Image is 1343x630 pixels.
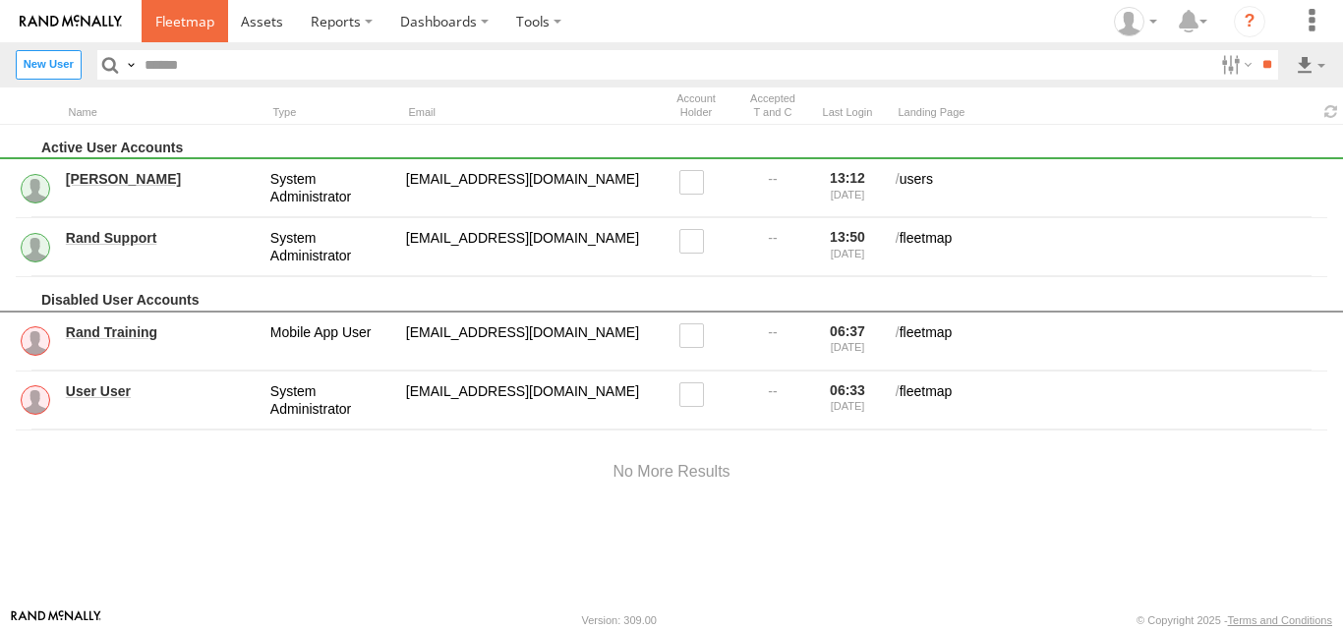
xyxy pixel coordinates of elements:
img: rand-logo.svg [20,15,122,29]
div: Landing Page [893,103,1312,122]
i: ? [1234,6,1265,37]
div: Ed Pruneda [1107,7,1164,36]
div: System Administrator [267,226,395,268]
div: fleetmap [893,379,1327,422]
div: Type [267,103,395,122]
div: odyssey@rand.com [403,226,649,268]
a: Rand Support [66,229,257,247]
a: Visit our Website [11,610,101,630]
div: Email [403,103,649,122]
div: randtraining@rand.com [403,320,649,363]
div: Name [63,103,260,122]
label: Read only [679,382,714,407]
a: Terms and Conditions [1228,614,1332,626]
div: 13:12 [DATE] [810,167,885,209]
label: Read only [679,323,714,348]
div: System Administrator [267,379,395,422]
span: Refresh [1319,102,1343,121]
a: Rand Training [66,323,257,341]
div: fortraining@train.com [403,379,649,422]
div: service@odysseygroupllc.com [403,167,649,209]
div: © Copyright 2025 - [1137,614,1332,626]
a: [PERSON_NAME] [66,170,257,188]
div: Mobile App User [267,320,395,363]
div: fleetmap [893,226,1327,268]
div: users [893,167,1327,209]
div: 06:37 [DATE] [810,320,885,363]
label: Create New User [16,50,82,79]
div: System Administrator [267,167,395,209]
label: Export results as... [1294,50,1327,79]
div: 06:33 [DATE] [810,379,885,422]
label: Search Query [123,50,139,79]
a: User User [66,382,257,400]
label: Search Filter Options [1213,50,1255,79]
div: Account Holder [657,89,735,122]
div: Has user accepted Terms and Conditions [743,89,802,122]
div: fleetmap [893,320,1327,363]
div: Last Login [810,103,885,122]
div: Version: 309.00 [582,614,657,626]
label: Read only [679,170,714,195]
label: Read only [679,229,714,254]
div: 13:50 [DATE] [810,226,885,268]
